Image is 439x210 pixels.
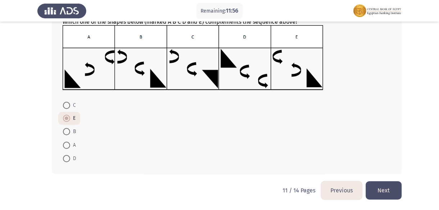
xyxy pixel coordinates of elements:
span: 11:56 [226,7,238,14]
img: UkFYMDA3NUIucG5nMTYyMjAzMjM1ODExOQ==.png [63,25,323,90]
p: 11 / 14 Pages [283,187,315,194]
p: Remaining: [201,6,238,15]
img: Assess Talent Management logo [37,1,86,21]
span: D [70,154,76,163]
span: B [70,127,76,136]
span: A [70,141,76,150]
span: E [70,114,76,123]
img: Assessment logo of FOCUS Assessment 3 Modules EN [353,1,402,21]
button: load previous page [321,181,362,200]
span: C [70,101,76,110]
button: load next page [366,181,402,200]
